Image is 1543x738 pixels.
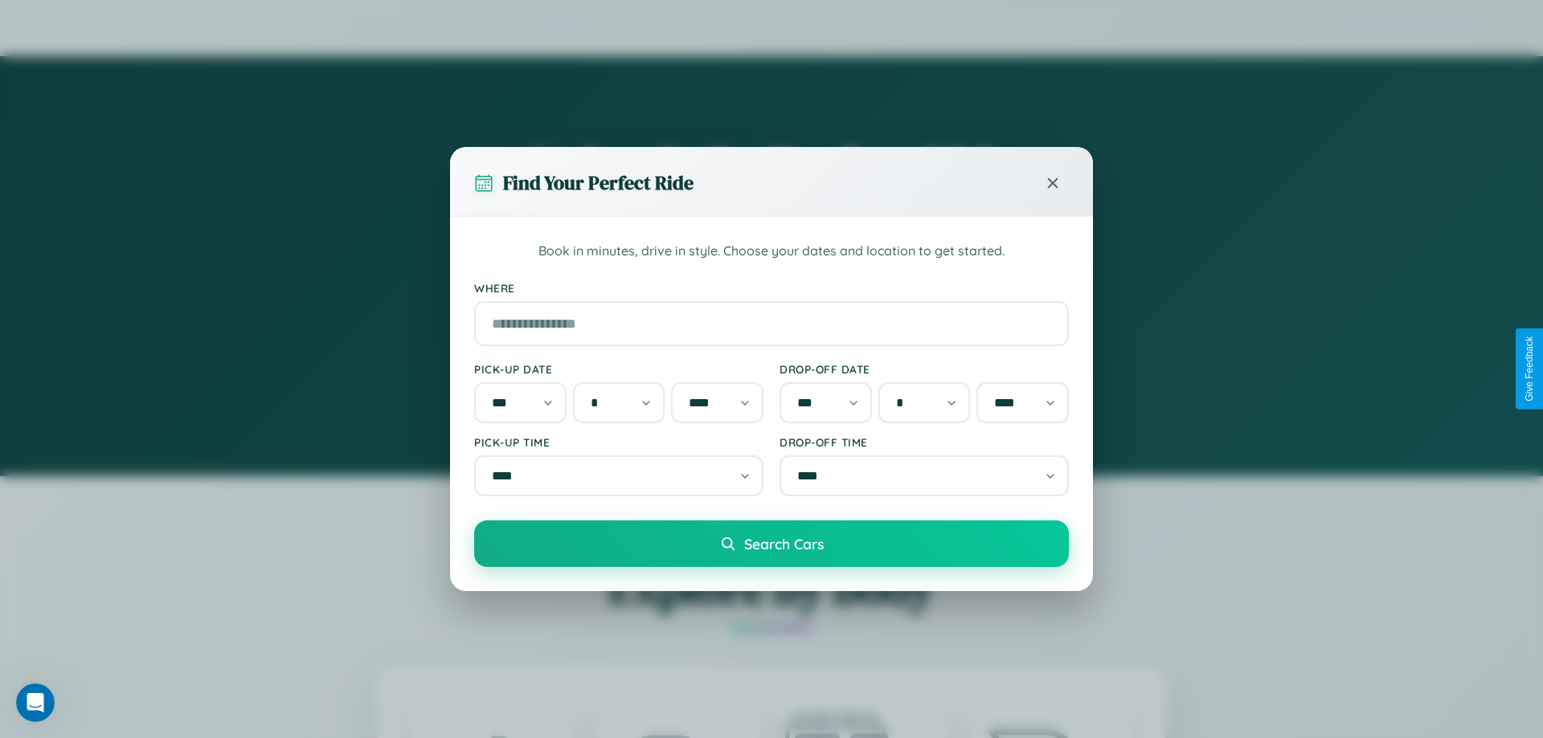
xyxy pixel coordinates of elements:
button: Search Cars [474,520,1069,567]
span: Search Cars [744,535,824,552]
label: Drop-off Time [780,435,1069,449]
label: Pick-up Date [474,362,763,376]
p: Book in minutes, drive in style. Choose your dates and location to get started. [474,241,1069,262]
label: Drop-off Date [780,362,1069,376]
h3: Find Your Perfect Ride [503,169,694,196]
label: Where [474,281,1069,295]
label: Pick-up Time [474,435,763,449]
